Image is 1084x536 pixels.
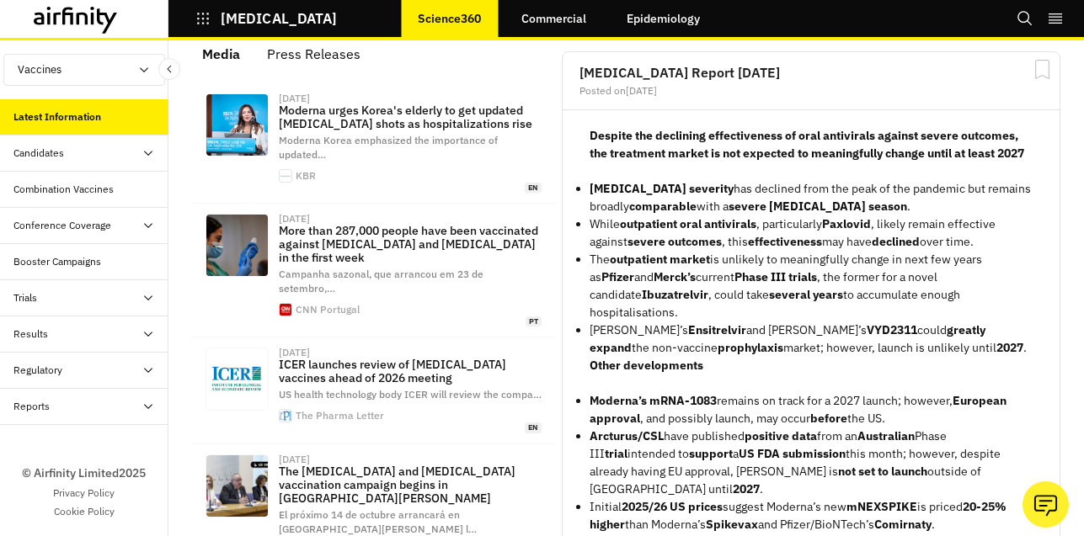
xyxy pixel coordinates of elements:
div: [DATE] [279,214,310,224]
strong: trial [605,446,627,461]
span: US health technology body ICER will review the compa … [279,388,542,401]
div: Latest Information [13,109,101,125]
div: The Pharma Letter [296,411,384,421]
div: Press Releases [267,41,360,66]
span: Moderna Korea emphasized the importance of updated … [279,134,498,161]
strong: support [689,446,733,461]
p: [MEDICAL_DATA] [221,11,337,26]
strong: positive data [745,428,817,443]
img: mstile-310x310.png [280,304,291,316]
a: [DATE]ICER launches review of [MEDICAL_DATA] vaccines ahead of 2026 meetingUS health technology b... [192,337,555,443]
strong: Despite the declining effectiveness of oral antivirals against severe outcomes, the treatment mar... [590,128,1024,161]
img: 8877f100-74c3-11ed-8ccd-df2a7a949035-icer_big.jpg [206,348,268,410]
strong: US FDA submission [739,446,846,461]
h2: [MEDICAL_DATA] Report [DATE] [579,66,1043,79]
strong: VYD2311 [867,322,917,337]
p: Science360 [418,12,481,25]
span: El próximo 14 de octubre arrancará en [GEOGRAPHIC_DATA][PERSON_NAME] l … [279,508,477,535]
p: Moderna urges Korea's elderly to get updated [MEDICAL_DATA] shots as hospitalizations rise [279,103,542,130]
strong: several years [769,287,843,302]
strong: before [810,411,847,426]
p: [PERSON_NAME]’s and [PERSON_NAME]’s could the non-vaccine market; however, launch is unlikely unt... [590,321,1033,357]
strong: Ensitrelvir [688,322,746,337]
p: ICER launches review of [MEDICAL_DATA] vaccines ahead of 2026 meeting [279,358,542,385]
strong: effectiveness [748,234,822,249]
p: have published from an Phase III intended to a this month; however, despite already having EU app... [590,427,1033,498]
span: en [525,422,542,433]
span: Campanha sazonal, que arrancou em 23 de setembro, … [279,268,483,295]
div: Candidates [13,146,64,161]
p: © Airfinity Limited 2025 [22,464,146,482]
p: has declined from the peak of the pandemic but remains broadly with a . [590,180,1033,215]
strong: severe [MEDICAL_DATA] season [729,199,907,214]
div: Results [13,326,48,342]
p: remains on track for a 2027 launch; however, , and possibly launch, may occur the US. [590,392,1033,427]
strong: Paxlovid [822,216,871,231]
div: KBR [296,171,316,181]
p: The [MEDICAL_DATA] and [MEDICAL_DATA] vaccination campaign begins in [GEOGRAPHIC_DATA][PERSON_NAME] [279,464,542,505]
img: cnn [206,215,268,276]
img: IMAGEN-REDES-17-1.png [206,455,268,517]
strong: outpatient market [610,252,710,267]
strong: declined [872,234,920,249]
strong: 2025/26 US prices [622,499,723,514]
a: Cookie Policy [54,504,115,519]
button: Ask our analysts [1023,481,1069,528]
img: faviconV2 [280,170,291,182]
button: Vaccines [3,54,165,86]
strong: Spikevax [706,517,758,532]
div: Trials [13,290,37,305]
div: [DATE] [279,93,310,103]
div: [DATE] [279,454,310,464]
p: Initial suggest Moderna’s new is priced than Moderna’s and Pfizer/BioNTech’s . [590,498,1033,533]
img: faviconV2 [280,410,291,422]
div: Conference Coverage [13,218,111,233]
a: [DATE]Moderna urges Korea's elderly to get updated [MEDICAL_DATA] shots as hospitalizations riseM... [192,83,555,204]
div: Combination Vaccines [13,182,114,197]
div: [DATE] [279,348,310,358]
strong: Comirnaty [874,517,932,532]
a: [DATE]More than 287,000 people have been vaccinated against [MEDICAL_DATA] and [MEDICAL_DATA] in ... [192,204,555,337]
strong: outcomes [668,234,722,249]
button: [MEDICAL_DATA] [195,4,337,33]
strong: Arcturus/CSL [590,428,664,443]
div: Reports [13,399,50,414]
button: Close Sidebar [158,58,180,80]
strong: Australian [857,428,915,443]
p: More than 287,000 people have been vaccinated against [MEDICAL_DATA] and [MEDICAL_DATA] in the fi... [279,224,542,264]
strong: outpatient oral antivirals [620,216,756,231]
strong: comparable [629,199,697,214]
span: pt [526,316,542,327]
strong: Other developments [590,358,703,373]
p: The is unlikely to meaningfully change in next few years as and current , the former for a novel ... [590,251,1033,321]
button: Search [1017,4,1033,33]
svg: Bookmark Report [1032,59,1053,80]
a: Privacy Policy [53,486,115,501]
p: While , particularly , likely remain effective against , this may have over time. [590,215,1033,251]
span: en [525,183,542,194]
strong: Pfizer [601,269,634,284]
strong: [MEDICAL_DATA] severity [590,181,734,196]
strong: not set to launch [838,464,927,479]
strong: mNEXSPIKE [846,499,917,514]
strong: Ibuzatrelvir [642,287,708,302]
div: Booster Campaigns [13,254,101,269]
strong: 2027 [733,481,760,496]
div: Posted on [DATE] [579,86,1043,96]
strong: Phase III trials [734,269,817,284]
strong: Merck’s [654,269,696,284]
strong: prophylaxis [718,340,783,355]
div: CNN Portugal [296,305,360,315]
strong: 2027 [996,340,1023,355]
img: 29156_31095_2231_v150.jpg [206,94,268,156]
div: Regulatory [13,363,62,378]
strong: Moderna’s mRNA-1083 [590,393,717,408]
div: Media [202,41,240,66]
strong: severe [627,234,665,249]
